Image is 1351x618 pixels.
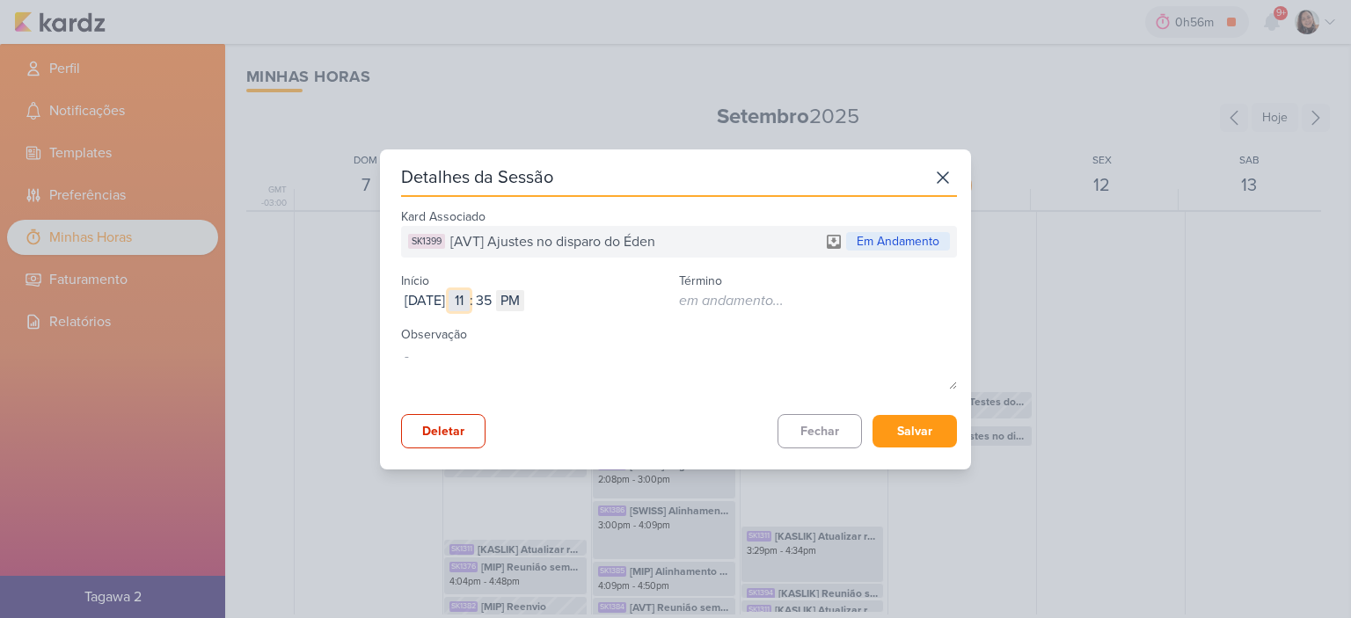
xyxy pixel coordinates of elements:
label: Início [401,273,429,288]
div: SK1399 [408,234,445,249]
label: Término [679,273,722,288]
label: Observação [401,327,467,342]
span: [AVT] Ajustes no disparo do Éden [450,231,655,252]
div: Detalhes da Sessão [401,165,553,190]
div: Em Andamento [846,232,950,251]
button: Fechar [778,414,862,448]
div: em andamento... [679,290,784,311]
button: Salvar [873,415,957,447]
label: Kard Associado [401,209,486,224]
button: Deletar [401,414,486,448]
div: : [470,290,473,311]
